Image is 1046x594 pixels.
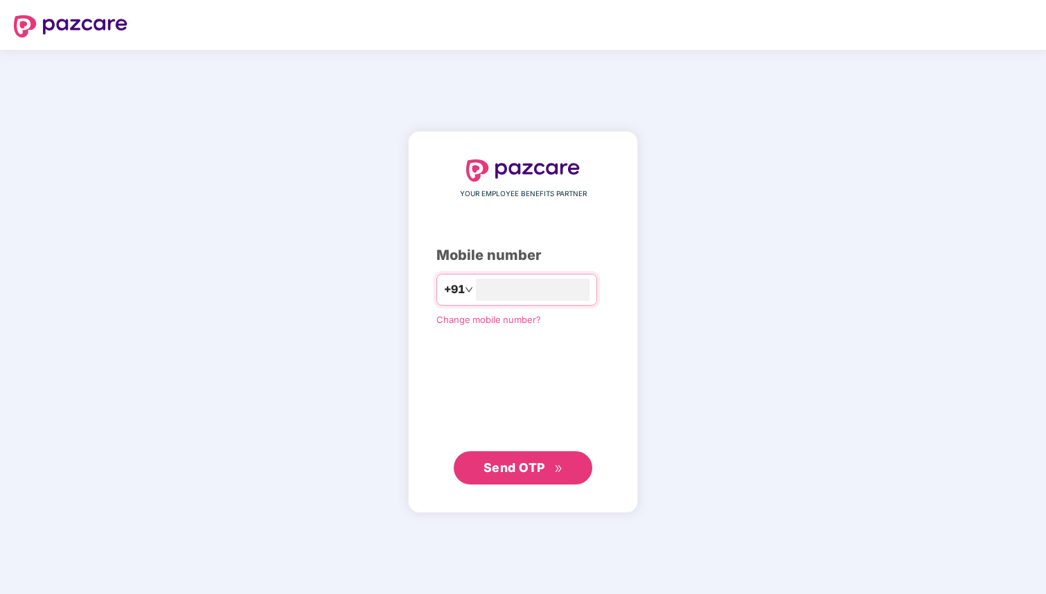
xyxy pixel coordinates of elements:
[465,286,473,294] span: down
[14,15,127,37] img: logo
[484,460,545,475] span: Send OTP
[444,281,465,298] span: +91
[436,314,541,325] a: Change mobile number?
[466,159,580,182] img: logo
[436,245,610,266] div: Mobile number
[454,451,592,484] button: Send OTPdouble-right
[554,464,563,473] span: double-right
[460,189,587,200] span: YOUR EMPLOYEE BENEFITS PARTNER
